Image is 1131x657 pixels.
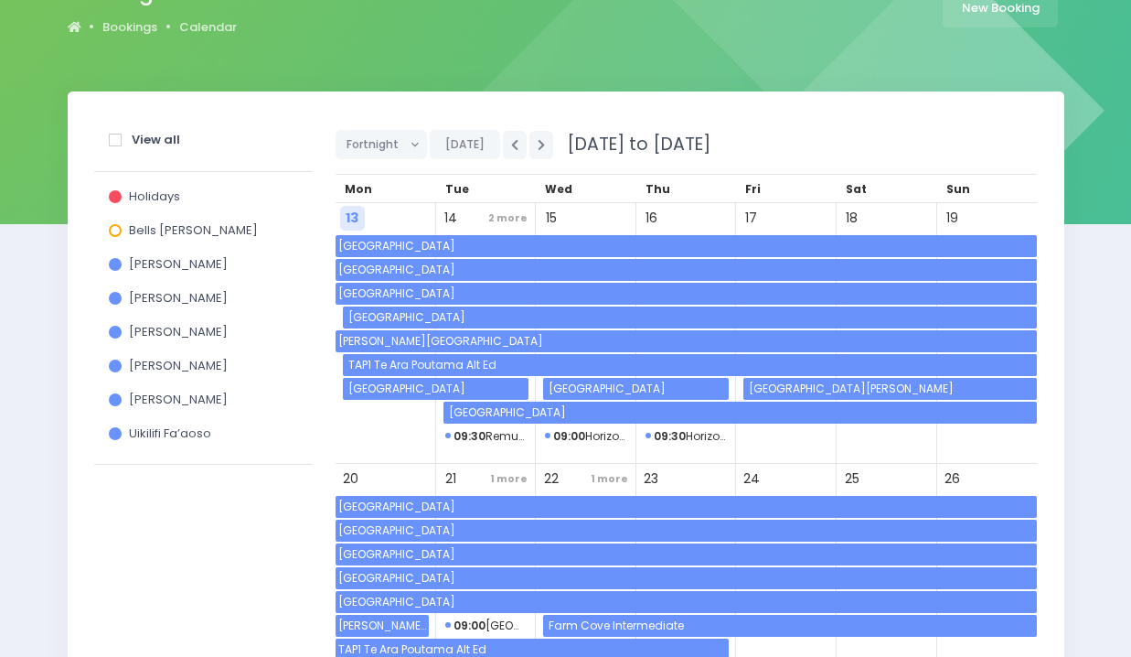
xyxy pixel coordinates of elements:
span: 1 more [485,467,532,491]
span: Sunnybrae Normal School [336,567,1037,589]
span: Horizon Christian School [646,425,728,447]
span: Mangatawhiri School [546,378,729,400]
span: [DATE] to [DATE] [556,132,710,156]
span: Dawson School [336,615,429,637]
span: Turua Primary School [346,378,528,400]
span: Baverstock Oaks School [445,615,528,637]
span: [PERSON_NAME] [129,323,228,340]
span: Sat [846,181,867,197]
span: [PERSON_NAME] [129,289,228,307]
span: Fri [745,181,761,197]
span: Elm Park School [336,283,1037,305]
span: 15 [539,206,563,231]
span: Flat Bush School [746,378,1037,400]
span: Uikilifi Fa’aoso [129,425,211,442]
strong: 09:30 [453,428,485,444]
span: 24 [739,467,763,491]
a: Calendar [179,18,237,37]
span: 22 [539,467,563,491]
span: Sunnybrae Normal School [336,591,1037,613]
span: 2 more [484,206,532,231]
span: Elm Park School [336,544,1037,565]
button: Fortnight [336,130,428,159]
span: 21 [439,467,464,491]
span: 19 [940,206,965,231]
span: Sun [946,181,970,197]
span: Wed [545,181,572,197]
span: Mon [345,181,372,197]
strong: 09:00 [453,618,485,633]
span: 1 more [586,467,633,491]
span: Sunnybrae Normal School [446,402,1038,424]
span: 20 [338,467,363,491]
a: Bookings [102,18,157,37]
span: Bells [PERSON_NAME] [129,221,258,239]
span: 18 [839,206,864,231]
button: [DATE] [430,130,500,159]
span: Sunnybrae Normal School [346,307,1037,328]
span: 17 [739,206,763,231]
span: Remuera Montessori [445,425,528,447]
span: 16 [639,206,664,231]
strong: 09:00 [553,428,585,444]
span: 14 [439,206,464,231]
span: Thu [646,181,670,197]
span: Holidays [129,188,180,205]
span: Orere School [336,235,1037,257]
span: Maraetai Beach School [336,520,1037,542]
span: 25 [839,467,864,491]
span: Maraetai Beach School [336,259,1037,281]
span: Orere School [336,496,1037,518]
span: Farm Cove Intermediate [546,615,1037,637]
span: Tue [445,181,469,197]
span: 26 [940,467,965,491]
span: Dawson School [336,330,1037,352]
span: Horizon Christian School [545,425,627,447]
span: Fortnight [347,131,403,158]
span: [PERSON_NAME] [129,255,228,273]
span: [PERSON_NAME] [129,391,228,408]
span: 13 [340,206,365,231]
strong: 09:30 [654,428,686,444]
span: 23 [639,467,664,491]
span: [PERSON_NAME] [129,357,228,374]
span: TAP1 Te Ara Poutama Alt Ed [346,354,1037,376]
strong: View all [132,131,180,148]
